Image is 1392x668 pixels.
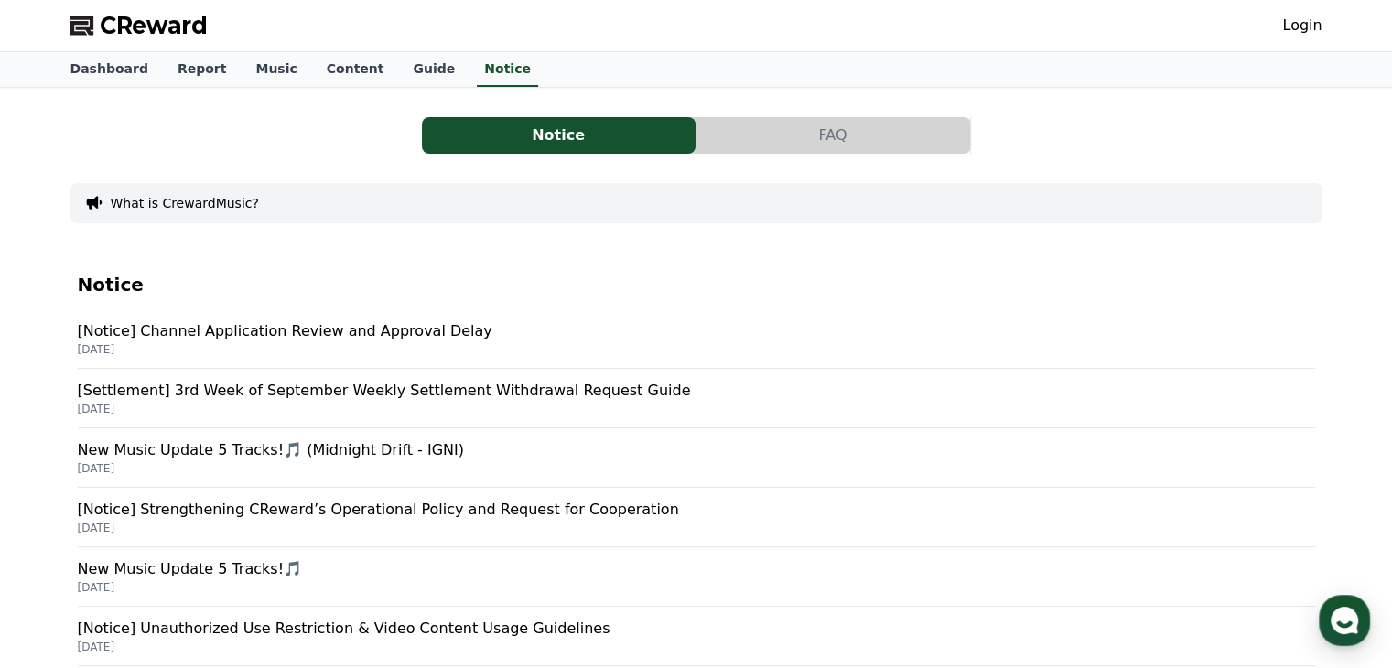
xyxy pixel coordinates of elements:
p: [DATE] [78,402,1315,416]
a: Notice [422,117,696,154]
a: Content [312,52,399,87]
p: [Notice] Strengthening CReward’s Operational Policy and Request for Cooperation [78,499,1315,521]
a: New Music Update 5 Tracks!🎵 (Midnight Drift - IGNI) [DATE] [78,428,1315,488]
a: Guide [398,52,469,87]
a: [Settlement] 3rd Week of September Weekly Settlement Withdrawal Request Guide [DATE] [78,369,1315,428]
a: Music [241,52,311,87]
span: CReward [100,11,208,40]
p: [Settlement] 3rd Week of September Weekly Settlement Withdrawal Request Guide [78,380,1315,402]
a: [Notice] Strengthening CReward’s Operational Policy and Request for Cooperation [DATE] [78,488,1315,547]
p: [Notice] Channel Application Review and Approval Delay [78,320,1315,342]
a: FAQ [696,117,971,154]
button: Notice [422,117,696,154]
a: [Notice] Channel Application Review and Approval Delay [DATE] [78,309,1315,369]
a: CReward [70,11,208,40]
a: Dashboard [56,52,163,87]
span: Home [47,544,79,558]
a: Report [163,52,242,87]
p: New Music Update 5 Tracks!🎵 (Midnight Drift - IGNI) [78,439,1315,461]
span: Settings [271,544,316,558]
p: [DATE] [78,461,1315,476]
a: Messages [121,516,236,562]
a: Settings [236,516,351,562]
button: FAQ [696,117,970,154]
p: [Notice] Unauthorized Use Restriction & Video Content Usage Guidelines [78,618,1315,640]
p: [DATE] [78,580,1315,595]
a: Home [5,516,121,562]
button: What is CrewardMusic? [111,194,259,212]
p: [DATE] [78,521,1315,535]
h4: Notice [78,275,1315,295]
p: [DATE] [78,640,1315,654]
p: [DATE] [78,342,1315,357]
p: New Music Update 5 Tracks!🎵 [78,558,1315,580]
a: New Music Update 5 Tracks!🎵 [DATE] [78,547,1315,607]
a: [Notice] Unauthorized Use Restriction & Video Content Usage Guidelines [DATE] [78,607,1315,666]
span: Messages [152,544,206,559]
a: Notice [477,52,538,87]
a: Login [1282,15,1322,37]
